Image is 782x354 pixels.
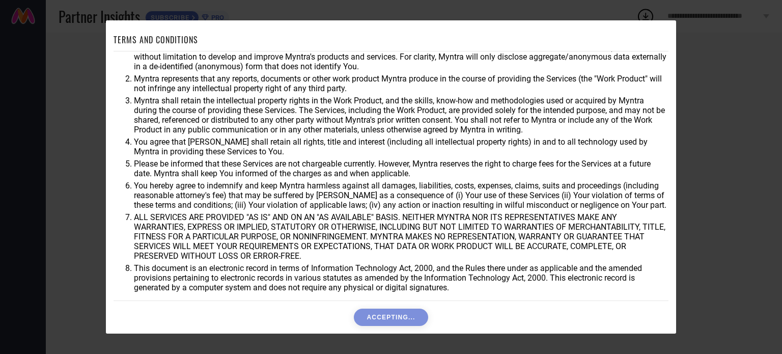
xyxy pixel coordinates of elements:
li: ALL SERVICES ARE PROVIDED "AS IS" AND ON AN "AS AVAILABLE" BASIS. NEITHER MYNTRA NOR ITS REPRESEN... [134,212,668,261]
li: You agree that Myntra may use aggregate and anonymized data for any business purpose during or af... [134,42,668,71]
li: You hereby agree to indemnify and keep Myntra harmless against all damages, liabilities, costs, e... [134,181,668,210]
li: Please be informed that these Services are not chargeable currently. However, Myntra reserves the... [134,159,668,178]
li: You agree that [PERSON_NAME] shall retain all rights, title and interest (including all intellect... [134,137,668,156]
li: Myntra shall retain the intellectual property rights in the Work Product, and the skills, know-ho... [134,96,668,134]
h1: TERMS AND CONDITIONS [114,34,198,46]
li: Myntra represents that any reports, documents or other work product Myntra produce in the course ... [134,74,668,93]
li: This document is an electronic record in terms of Information Technology Act, 2000, and the Rules... [134,263,668,292]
